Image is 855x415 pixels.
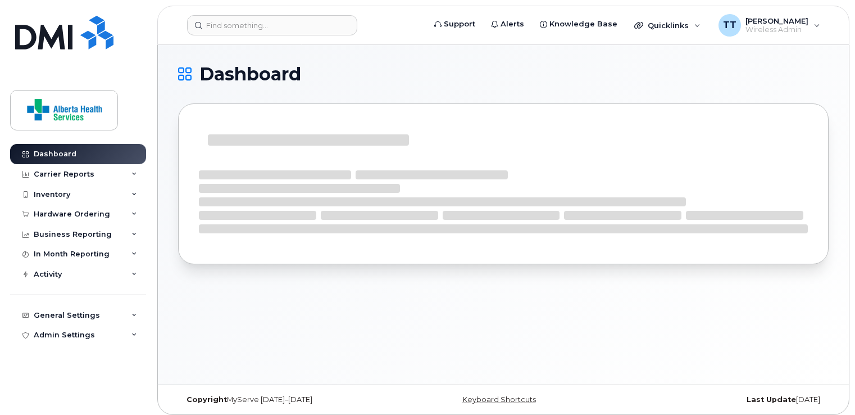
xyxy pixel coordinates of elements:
div: [DATE] [612,395,829,404]
strong: Copyright [187,395,227,404]
span: Dashboard [199,66,301,83]
a: Keyboard Shortcuts [462,395,536,404]
div: MyServe [DATE]–[DATE] [178,395,395,404]
strong: Last Update [747,395,796,404]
